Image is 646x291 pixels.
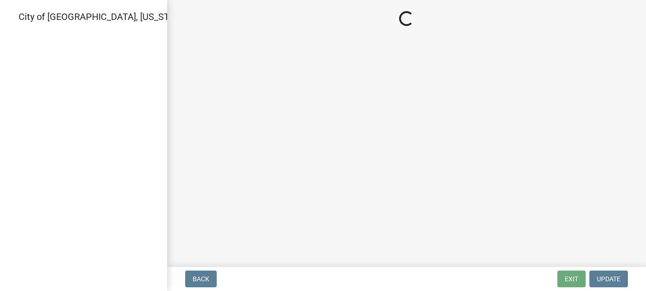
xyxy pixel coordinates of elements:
[597,275,620,283] span: Update
[557,271,586,287] button: Exit
[193,275,209,283] span: Back
[19,11,187,22] span: City of [GEOGRAPHIC_DATA], [US_STATE]
[589,271,628,287] button: Update
[185,271,217,287] button: Back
